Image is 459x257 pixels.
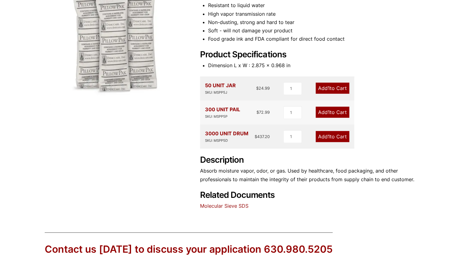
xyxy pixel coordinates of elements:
[208,10,415,18] li: High vapor transmission rate
[208,27,415,35] li: Soft - will not damage your product
[205,129,248,144] div: 3000 UNIT DRUM
[205,81,236,96] div: 50 UNIT JAR
[316,131,349,142] a: Add1to Cart
[200,50,415,60] h2: Product Specifications
[205,90,236,96] div: SKU: MSPP5J
[316,83,349,94] a: Add1to Cart
[255,134,270,139] bdi: 437.20
[256,110,259,115] span: $
[208,35,415,43] li: Food grade ink and FDA compliant for direct food contact
[256,110,270,115] bdi: 72.99
[208,1,415,10] li: Resistant to liquid water
[200,155,415,165] h2: Description
[205,138,248,144] div: SKU: MSPP5D
[205,114,240,120] div: SKU: MSPP5P
[328,109,330,115] span: 1
[256,86,259,91] span: $
[255,134,257,139] span: $
[328,85,330,91] span: 1
[208,61,415,70] li: Dimension L x W : 2.875 x 0.968 in
[45,243,333,256] div: Contact us [DATE] to discuss your application 630.980.5205
[316,107,349,118] a: Add1to Cart
[256,86,270,91] bdi: 24.99
[200,203,248,209] a: Molecular Sieve SDS
[328,133,330,140] span: 1
[200,167,415,183] p: Absorb moisture vapor, odor, or gas. Used by healthcare, food packaging, and other professionals ...
[208,18,415,27] li: Non-dusting, strong and hard to tear
[205,105,240,120] div: 300 UNIT PAIL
